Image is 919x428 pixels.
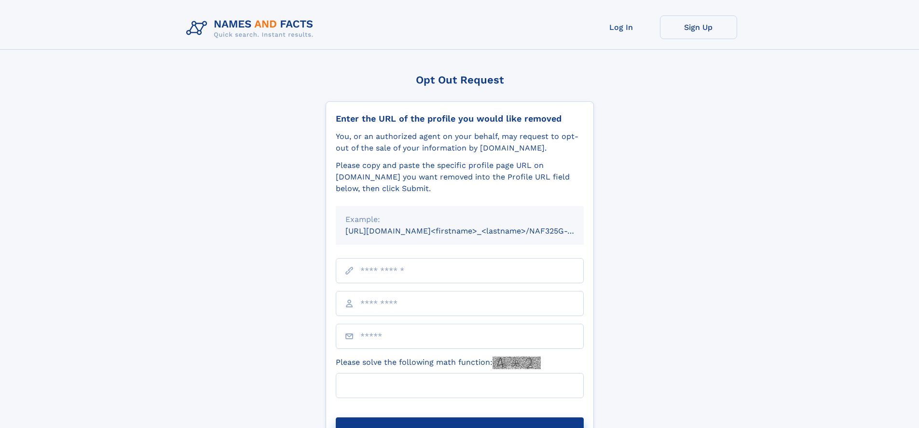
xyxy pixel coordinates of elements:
[345,214,574,225] div: Example:
[326,74,594,86] div: Opt Out Request
[336,160,584,194] div: Please copy and paste the specific profile page URL on [DOMAIN_NAME] you want removed into the Pr...
[336,131,584,154] div: You, or an authorized agent on your behalf, may request to opt-out of the sale of your informatio...
[660,15,737,39] a: Sign Up
[336,357,541,369] label: Please solve the following math function:
[345,226,602,235] small: [URL][DOMAIN_NAME]<firstname>_<lastname>/NAF325G-xxxxxxxx
[583,15,660,39] a: Log In
[182,15,321,41] img: Logo Names and Facts
[336,113,584,124] div: Enter the URL of the profile you would like removed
